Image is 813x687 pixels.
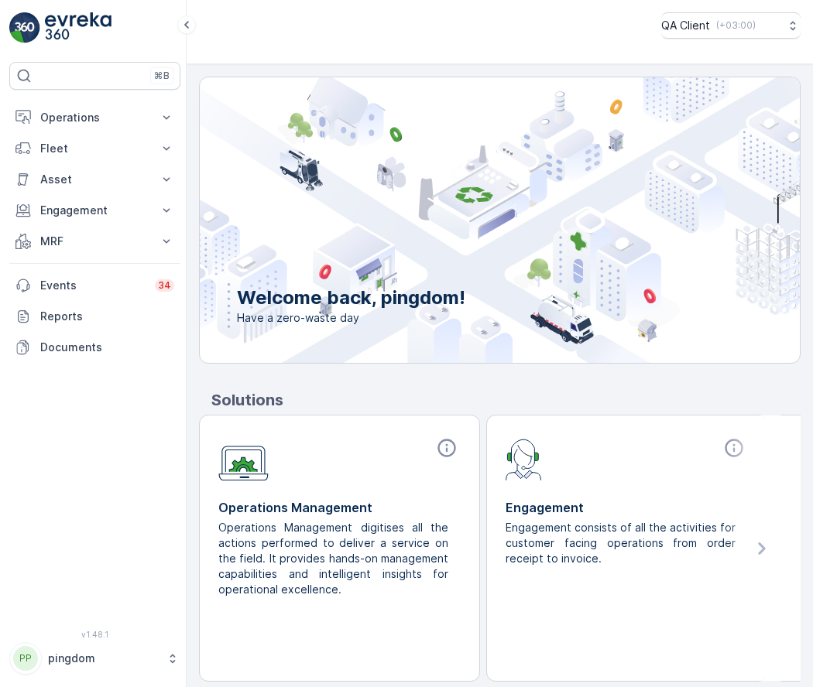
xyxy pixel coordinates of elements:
[9,164,180,195] button: Asset
[40,172,149,187] p: Asset
[40,141,149,156] p: Fleet
[716,19,756,32] p: ( +03:00 )
[130,77,800,363] img: city illustration
[237,285,465,310] p: Welcome back, pingdom!
[218,498,461,517] p: Operations Management
[9,630,180,639] span: v 1.48.1
[9,102,180,133] button: Operations
[158,279,171,292] p: 34
[661,18,710,33] p: QA Client
[506,498,748,517] p: Engagement
[13,646,38,671] div: PP
[40,203,149,218] p: Engagement
[40,340,174,355] p: Documents
[9,12,40,43] img: logo
[9,195,180,226] button: Engagement
[154,70,170,82] p: ⌘B
[211,388,801,412] p: Solutions
[506,437,542,480] img: module-icon
[661,12,801,39] button: QA Client(+03:00)
[40,309,174,324] p: Reports
[237,310,465,326] span: Have a zero-waste day
[45,12,111,43] img: logo_light-DOdMpM7g.png
[9,270,180,301] a: Events34
[9,301,180,332] a: Reports
[40,110,149,125] p: Operations
[40,278,146,293] p: Events
[9,332,180,363] a: Documents
[9,133,180,164] button: Fleet
[218,437,269,481] img: module-icon
[218,520,448,597] p: Operations Management digitises all the actions performed to deliver a service on the field. It p...
[9,226,180,257] button: MRF
[48,651,159,666] p: pingdom
[40,234,149,249] p: MRF
[506,520,736,566] p: Engagement consists of all the activities for customer facing operations from order receipt to in...
[9,642,180,675] button: PPpingdom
